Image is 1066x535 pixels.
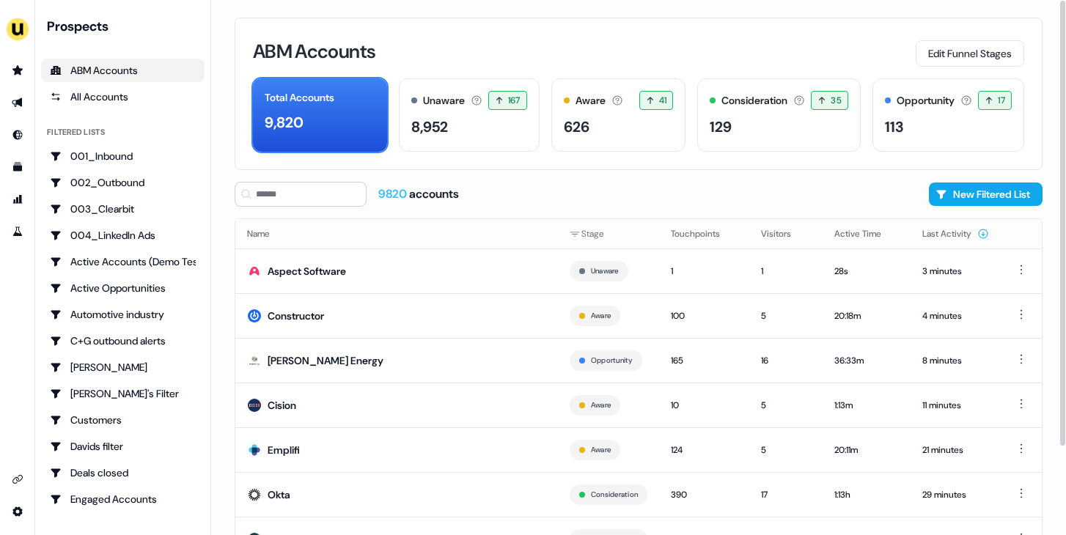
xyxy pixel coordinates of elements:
div: Active Opportunities [50,281,196,295]
a: ABM Accounts [41,59,205,82]
button: Last Activity [922,221,989,247]
a: Go to C+G outbound alerts [41,329,205,353]
a: Go to Charlotte's Filter [41,382,205,405]
div: Automotive industry [50,307,196,322]
div: 3 minutes [922,264,989,278]
a: Go to Charlotte Stone [41,355,205,379]
a: Go to Active Accounts (Demo Test) [41,250,205,273]
div: 5 [761,443,811,457]
div: Consideration [721,93,787,108]
div: Emplifi [268,443,300,457]
span: 41 [659,93,667,108]
button: Active Time [834,221,899,247]
a: Go to outbound experience [6,91,29,114]
div: 1 [761,264,811,278]
div: 003_Clearbit [50,202,196,216]
div: 1 [671,264,738,278]
div: 002_Outbound [50,175,196,190]
div: 28s [834,264,899,278]
div: Customers [50,413,196,427]
div: 1:13m [834,398,899,413]
div: 1:13h [834,487,899,502]
div: 36:33m [834,353,899,368]
div: Cision [268,398,296,413]
a: Go to Active Opportunities [41,276,205,300]
div: 8 minutes [922,353,989,368]
a: Go to Customers [41,408,205,432]
div: Total Accounts [265,90,334,106]
span: 35 [831,93,842,108]
div: [PERSON_NAME] [50,360,196,374]
div: Davids filter [50,439,196,454]
button: Consideration [591,488,638,501]
div: 10 [671,398,738,413]
div: 124 [671,443,738,457]
a: Go to 004_LinkedIn Ads [41,224,205,247]
div: Aspect Software [268,264,346,278]
div: 001_Inbound [50,149,196,163]
span: 167 [508,93,521,108]
div: 8,952 [411,116,448,138]
a: Go to 002_Outbound [41,171,205,194]
a: Go to integrations [6,500,29,523]
a: Go to attribution [6,188,29,211]
button: Touchpoints [671,221,738,247]
div: 626 [564,116,589,138]
div: 17 [761,487,811,502]
div: Engaged Accounts [50,492,196,506]
a: Go to templates [6,155,29,179]
div: Unaware [423,93,465,108]
div: [PERSON_NAME] Energy [268,353,383,368]
div: 113 [885,116,903,138]
a: Go to integrations [6,468,29,491]
div: 390 [671,487,738,502]
div: 9,820 [265,111,304,133]
button: Edit Funnel Stages [916,40,1024,67]
div: Prospects [47,18,205,35]
div: C+G outbound alerts [50,333,196,348]
a: Go to prospects [6,59,29,82]
div: 129 [710,116,732,138]
div: 100 [671,309,738,323]
h3: ABM Accounts [253,42,375,61]
div: 165 [671,353,738,368]
a: Go to 001_Inbound [41,144,205,168]
div: [PERSON_NAME]'s Filter [50,386,196,401]
div: Filtered lists [47,126,105,139]
button: Unaware [591,265,619,278]
span: 17 [998,93,1005,108]
div: 21 minutes [922,443,989,457]
div: 004_LinkedIn Ads [50,228,196,243]
a: Go to Automotive industry [41,303,205,326]
div: Opportunity [897,93,955,108]
div: 20:11m [834,443,899,457]
button: New Filtered List [929,182,1043,206]
div: 5 [761,309,811,323]
button: Aware [591,399,611,412]
div: 20:18m [834,309,899,323]
button: Opportunity [591,354,633,367]
button: Visitors [761,221,809,247]
a: Go to experiments [6,220,29,243]
div: accounts [378,186,459,202]
div: Active Accounts (Demo Test) [50,254,196,269]
div: 11 minutes [922,398,989,413]
span: 9820 [378,186,409,202]
th: Name [235,219,558,248]
div: Okta [268,487,290,502]
div: Aware [576,93,606,108]
a: Go to Davids filter [41,435,205,458]
a: Go to 003_Clearbit [41,197,205,221]
div: Stage [570,226,647,241]
div: All Accounts [50,89,196,104]
a: Go to Engaged Accounts [41,487,205,511]
a: All accounts [41,85,205,108]
div: 29 minutes [922,487,989,502]
button: Aware [591,443,611,457]
a: Go to Deals closed [41,461,205,484]
div: 5 [761,398,811,413]
a: Go to Inbound [6,123,29,147]
div: ABM Accounts [50,63,196,78]
div: 4 minutes [922,309,989,323]
div: Constructor [268,309,324,323]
